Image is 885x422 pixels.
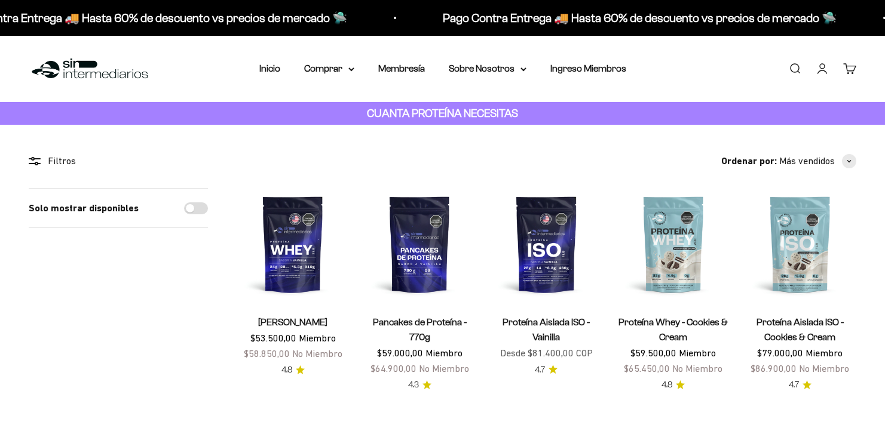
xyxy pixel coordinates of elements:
span: 4.7 [535,364,545,377]
summary: Comprar [304,61,354,76]
span: 4.8 [281,364,292,377]
span: $64.900,00 [370,363,417,374]
span: 4.8 [662,378,672,392]
a: Pancakes de Proteína - 770g [373,317,467,342]
a: 4.74.7 de 5.0 estrellas [535,364,558,377]
p: Pago Contra Entrega 🚚 Hasta 60% de descuento vs precios de mercado 🛸 [442,8,835,27]
a: Proteína Aislada ISO - Vainilla [503,317,590,342]
a: Inicio [259,63,280,73]
a: 4.34.3 de 5.0 estrellas [408,378,431,392]
span: $65.450,00 [624,363,670,374]
span: Miembro [425,347,463,358]
label: Solo mostrar disponibles [29,201,139,216]
span: $59.500,00 [630,347,676,358]
a: Proteína Whey - Cookies & Cream [618,317,728,342]
span: No Miembro [292,348,342,359]
span: Miembro [299,332,336,343]
span: No Miembro [799,363,849,374]
sale-price: Desde $81.400,00 COP [500,346,593,361]
span: $53.500,00 [250,332,296,343]
a: Proteína Aislada ISO - Cookies & Cream [757,317,844,342]
button: Más vendidos [779,153,856,169]
a: Ingreso Miembros [550,63,626,73]
span: 4.3 [408,378,419,392]
span: Ordenar por: [721,153,777,169]
span: $58.850,00 [244,348,290,359]
span: No Miembro [419,363,469,374]
span: Miembro [806,347,843,358]
span: No Miembro [672,363,722,374]
span: $86.900,00 [751,363,797,374]
div: Filtros [29,153,208,169]
span: Más vendidos [779,153,835,169]
span: $59.000,00 [377,347,423,358]
a: 4.74.7 de 5.0 estrellas [789,378,811,392]
a: Membresía [378,63,425,73]
strong: CUANTA PROTEÍNA NECESITAS [367,107,518,119]
a: [PERSON_NAME] [258,317,327,327]
a: 4.84.8 de 5.0 estrellas [662,378,685,392]
span: $79.000,00 [757,347,803,358]
span: 4.7 [789,378,799,392]
a: 4.84.8 de 5.0 estrellas [281,364,305,377]
summary: Sobre Nosotros [449,61,526,76]
span: Miembro [679,347,716,358]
